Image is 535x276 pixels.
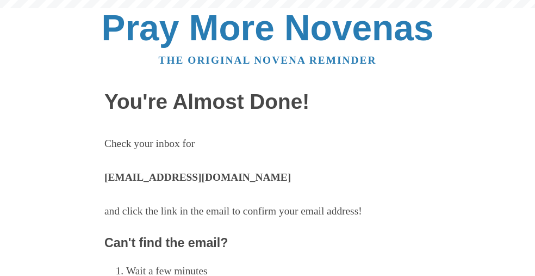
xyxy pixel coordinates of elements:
[104,203,431,220] p: and click the link in the email to confirm your email address!
[159,54,377,66] a: The original novena reminder
[104,135,431,153] p: Check your inbox for
[104,90,431,114] h1: You're Almost Done!
[102,8,434,48] a: Pray More Novenas
[104,236,431,250] h3: Can't find the email?
[104,171,291,183] strong: [EMAIL_ADDRESS][DOMAIN_NAME]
